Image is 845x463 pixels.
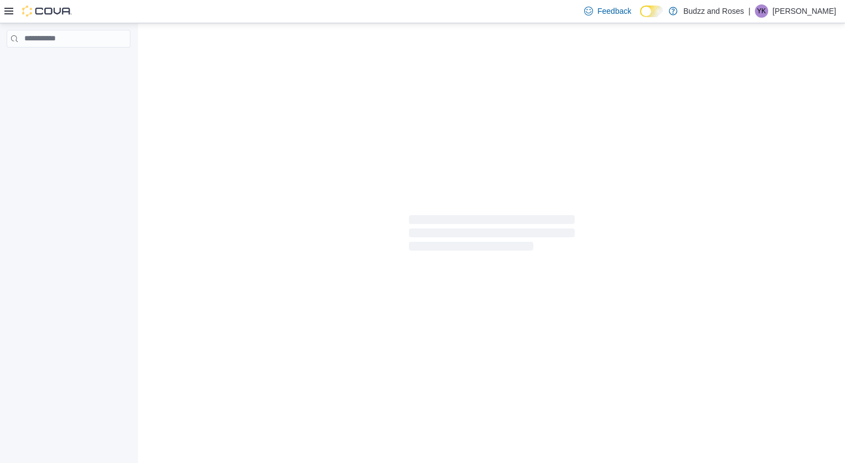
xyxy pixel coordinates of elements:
nav: Complex example [7,50,130,76]
span: Feedback [597,6,631,17]
span: YK [757,4,766,18]
span: Dark Mode [640,17,641,18]
input: Dark Mode [640,6,663,17]
span: Loading [409,217,575,253]
img: Cova [22,6,72,17]
p: Budzz and Roses [683,4,744,18]
div: Yvonne Keeler [755,4,768,18]
p: | [748,4,750,18]
p: [PERSON_NAME] [773,4,836,18]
